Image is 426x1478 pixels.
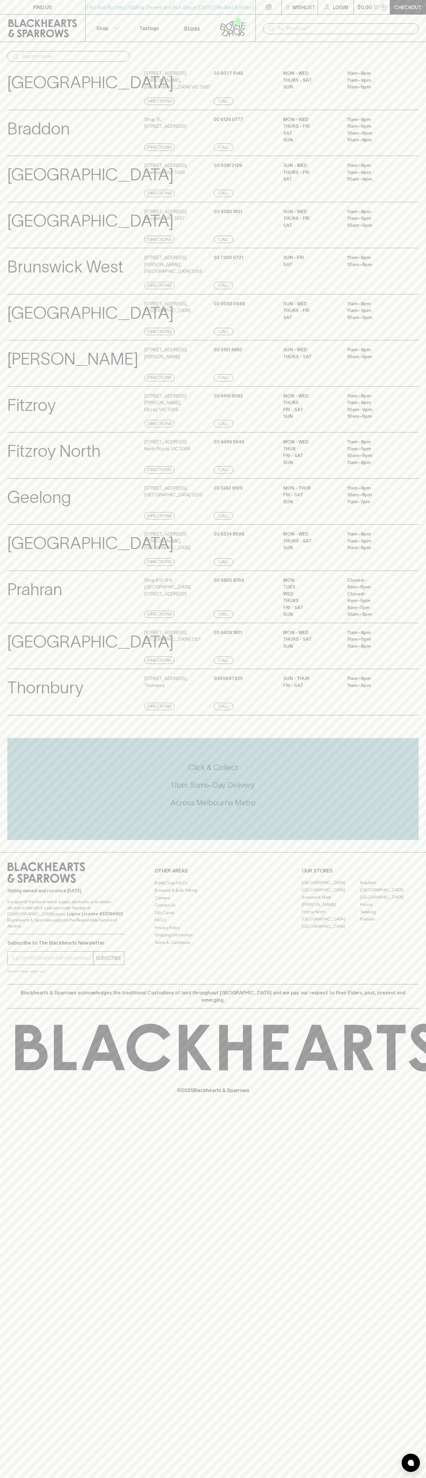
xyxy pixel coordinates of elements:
[347,406,402,413] p: 10am – 9pm
[155,909,272,916] a: Gift Cards
[7,300,174,326] p: [GEOGRAPHIC_DATA]
[283,261,338,268] p: SAT
[214,254,243,261] p: 03 7300 6721
[347,208,402,215] p: 11am – 8pm
[184,25,200,32] p: Stores
[283,314,338,321] p: SAT
[214,190,233,197] a: Call
[347,675,402,682] p: 11am – 8pm
[144,328,174,335] a: Directions
[214,439,244,446] p: 03 9489 5945
[360,916,419,923] a: Prahran
[283,611,338,618] p: SUN
[283,597,338,604] p: THURS
[144,420,174,427] a: Directions
[347,307,402,314] p: 11am – 9pm
[155,879,272,886] a: Bottle Drop FAQ's
[347,393,402,400] p: 11am – 8pm
[214,420,233,427] a: Call
[7,346,138,372] p: [PERSON_NAME]
[7,254,123,279] p: Brunswick West
[7,70,174,95] p: [GEOGRAPHIC_DATA]
[283,130,338,137] p: SAT
[155,894,272,901] a: Careers
[347,597,402,604] p: 9am – 6pm
[283,577,338,584] p: MON
[144,190,174,197] a: Directions
[155,924,272,931] a: Privacy Policy
[347,215,402,222] p: 11am – 9pm
[7,577,62,602] p: Prahran
[283,77,338,84] p: THURS - SAT
[214,393,243,400] p: 03 9415 8092
[214,629,242,636] p: 03 9428 1801
[347,123,402,130] p: 11am – 9pm
[283,643,338,650] p: SUN
[283,491,338,498] p: FRI - SAT
[144,98,174,105] a: Directions
[214,675,243,682] p: 0399697225
[283,123,338,130] p: THURS - FRI
[93,952,124,965] button: SUBSCRIBE
[214,328,233,335] a: Call
[144,70,212,91] p: [STREET_ADDRESS][PERSON_NAME] , [GEOGRAPHIC_DATA] VIC 3067
[144,144,174,151] a: Directions
[214,485,243,492] p: 03 5242 8109
[382,5,385,9] p: 0
[214,466,233,474] a: Call
[283,176,338,183] p: SAT
[144,657,174,664] a: Directions
[283,675,338,682] p: Sun - Thur
[144,466,174,474] a: Directions
[33,4,52,11] p: FIND US
[357,4,372,11] p: $0.00
[7,888,124,894] p: Sibling owned and run since [DATE]
[283,531,338,538] p: MON - WED
[214,558,233,566] a: Call
[12,953,93,963] input: e.g. jane@blackheartsandsparrows.com.au
[86,15,128,42] button: Shop
[155,902,272,909] a: Contact Us
[347,399,402,406] p: 11am – 9pm
[283,439,338,446] p: MON - WED
[347,130,402,137] p: 10am – 9pm
[347,452,402,459] p: 10am – 9pm
[347,459,402,466] p: 11am – 8pm
[144,300,190,314] p: [STREET_ADDRESS] , [GEOGRAPHIC_DATA]
[144,512,174,519] a: Directions
[360,879,419,886] a: Braddon
[347,70,402,77] p: 11am – 8pm
[347,446,402,453] p: 11am – 9pm
[394,4,422,11] p: Checkout
[144,116,186,130] p: Shop 15 , [STREET_ADDRESS]
[283,584,338,591] p: TUES
[347,485,402,492] p: 11am – 8pm
[347,544,402,551] p: 11am – 8pm
[347,439,402,446] p: 11am – 8pm
[7,738,419,840] div: Call to action block
[283,137,338,144] p: SUN
[144,577,212,598] p: Shop 813-814 [GEOGRAPHIC_DATA] , [STREET_ADDRESS]
[7,762,419,772] h5: Click & Collect
[12,989,414,1004] p: Blackhearts & Sparrows acknowledges the traditional Custodians of land throughout [GEOGRAPHIC_DAT...
[214,144,233,151] a: Call
[67,911,123,916] strong: Liquor License #32064953
[144,254,212,275] p: [STREET_ADDRESS][PERSON_NAME] , [GEOGRAPHIC_DATA] 3055
[7,629,174,654] p: [GEOGRAPHIC_DATA]
[347,591,402,598] p: Closed –
[283,413,338,420] p: SUN
[144,393,212,413] p: [STREET_ADDRESS][PERSON_NAME] , Fitzroy VIC 3065
[283,169,338,176] p: THURS - FRI
[333,4,348,11] p: Login
[347,77,402,84] p: 11am – 9pm
[96,25,108,32] p: Shop
[7,780,419,790] h5: Uber Same-Day Delivery
[144,208,187,222] p: [STREET_ADDRESS] , Brunswick VIC 3057
[144,282,174,289] a: Directions
[302,879,360,886] a: [GEOGRAPHIC_DATA]
[214,282,233,289] a: Call
[155,887,272,894] a: Business & Bulk Gifting
[347,169,402,176] p: 11am – 9pm
[214,611,233,618] a: Call
[283,254,338,261] p: SUN - FRI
